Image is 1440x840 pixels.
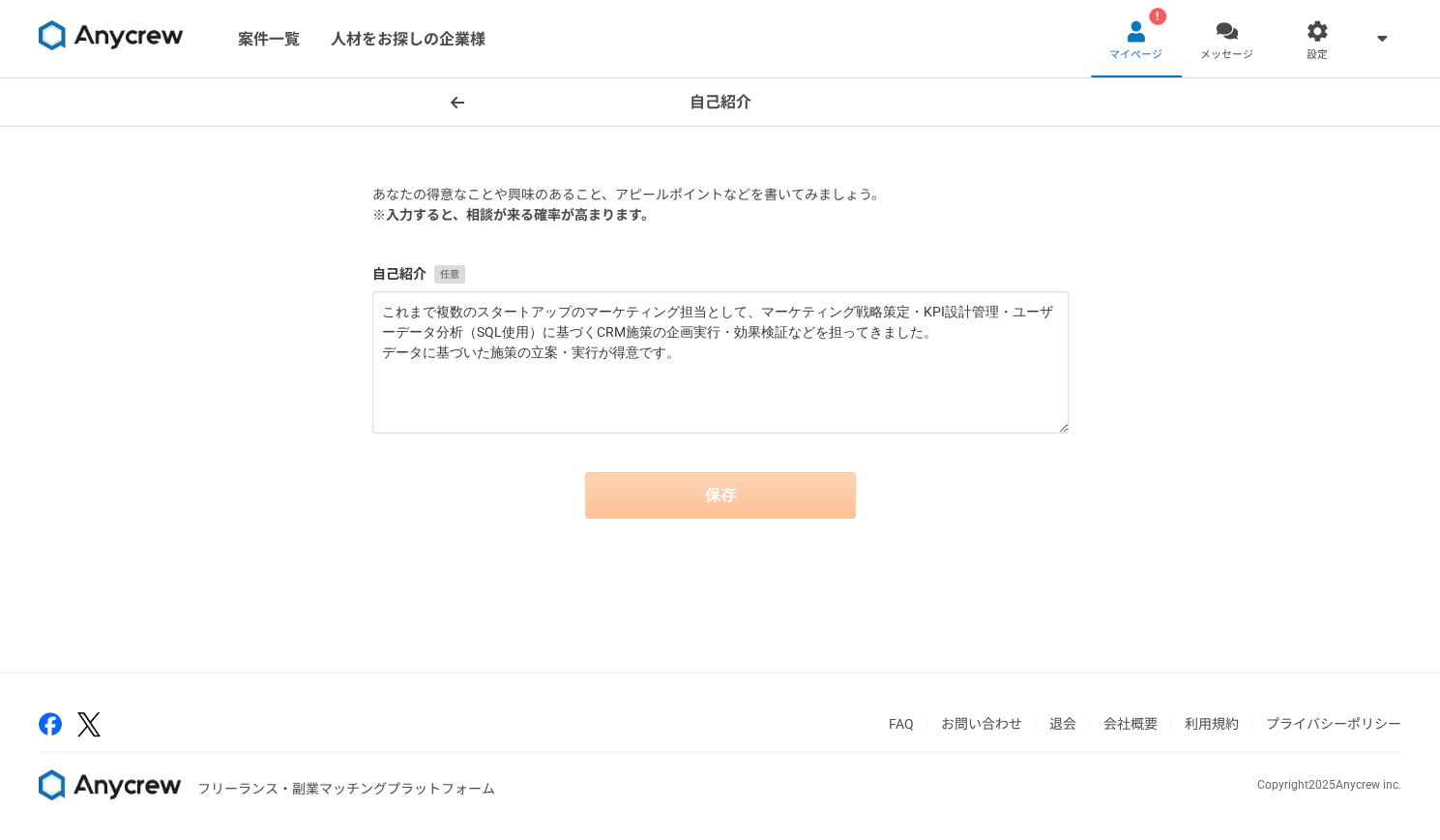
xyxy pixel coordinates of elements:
[1266,716,1401,732] a: プライバシーポリシー
[1185,716,1239,732] a: 利用規約
[889,716,914,732] a: FAQ
[372,185,1069,205] p: あなたの得意なことや興味のあること、アピールポイントなどを書いてみましょう。
[77,712,101,736] img: x-391a3a86.png
[941,716,1022,732] a: お問い合わせ
[197,779,495,799] p: フリーランス・副業マッチングプラットフォーム
[690,91,751,114] h1: 自己紹介
[1149,8,1166,25] div: !
[39,20,184,51] img: 8DqYSo04kwAAAAASUVORK5CYII=
[1109,47,1162,63] span: マイページ
[1049,716,1076,732] a: 退会
[1200,47,1253,63] span: メッセージ
[1257,776,1401,794] p: Copyright 2025 Anycrew inc.
[1307,47,1328,63] span: 設定
[372,264,1069,285] label: 自己紹介
[372,205,1069,225] p: ※入力すると、相談が来る確率が高まります。
[1103,716,1158,732] a: 会社概要
[39,769,182,800] img: 8DqYSo04kwAAAAASUVORK5CYII=
[39,712,62,735] img: facebook-2adfd474.png
[585,472,856,519] button: 保存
